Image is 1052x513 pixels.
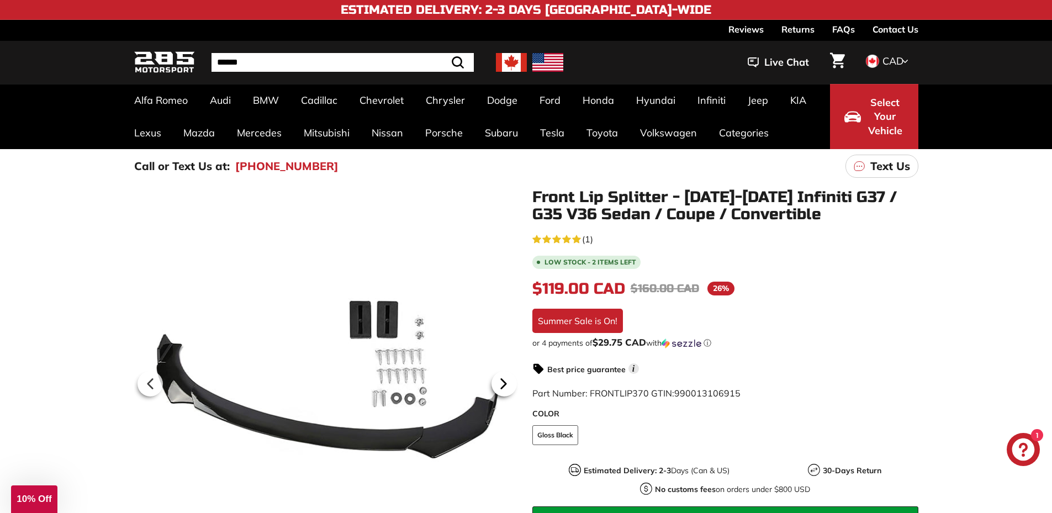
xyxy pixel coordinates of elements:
a: Mitsubishi [293,117,361,149]
strong: Best price guarantee [547,364,626,374]
a: BMW [242,84,290,117]
h4: Estimated Delivery: 2-3 Days [GEOGRAPHIC_DATA]-Wide [341,3,711,17]
div: or 4 payments of with [532,337,918,348]
span: Live Chat [764,55,809,70]
button: Live Chat [733,49,823,76]
span: (1) [582,232,593,246]
img: Logo_285_Motorsport_areodynamics_components [134,50,195,76]
a: Returns [781,20,815,39]
inbox-online-store-chat: Shopify online store chat [1003,433,1043,469]
a: Reviews [728,20,764,39]
span: i [628,363,639,374]
a: FAQs [832,20,855,39]
a: Volkswagen [629,117,708,149]
span: 26% [707,282,734,295]
img: Sezzle [662,339,701,348]
strong: No customs fees [655,484,716,494]
a: Audi [199,84,242,117]
strong: Estimated Delivery: 2-3 [584,466,671,475]
a: Contact Us [873,20,918,39]
a: Chevrolet [348,84,415,117]
div: Summer Sale is On! [532,309,623,333]
a: Honda [572,84,625,117]
div: or 4 payments of$29.75 CADwithSezzle Click to learn more about Sezzle [532,337,918,348]
a: [PHONE_NUMBER] [235,158,339,174]
span: $160.00 CAD [631,282,699,295]
a: Nissan [361,117,414,149]
button: Select Your Vehicle [830,84,918,149]
span: $29.75 CAD [593,336,646,348]
a: Porsche [414,117,474,149]
a: 5.0 rating (1 votes) [532,231,918,246]
input: Search [212,53,474,72]
span: CAD [882,55,903,67]
a: Mazda [172,117,226,149]
a: Cart [823,44,852,81]
label: COLOR [532,408,918,420]
div: 10% Off [11,485,57,513]
span: 10% Off [17,494,51,504]
a: Ford [528,84,572,117]
a: Dodge [476,84,528,117]
a: Lexus [123,117,172,149]
a: Jeep [737,84,779,117]
strong: 30-Days Return [823,466,881,475]
p: Days (Can & US) [584,465,729,477]
a: Subaru [474,117,529,149]
p: Text Us [870,158,910,174]
p: on orders under $800 USD [655,484,810,495]
a: Tesla [529,117,575,149]
a: Toyota [575,117,629,149]
a: KIA [779,84,817,117]
span: Select Your Vehicle [866,96,904,138]
span: Part Number: FRONTLIP370 GTIN: [532,388,741,399]
a: Text Us [845,155,918,178]
span: 990013106915 [674,388,741,399]
a: Categories [708,117,780,149]
a: Hyundai [625,84,686,117]
p: Call or Text Us at: [134,158,230,174]
a: Alfa Romeo [123,84,199,117]
h1: Front Lip Splitter - [DATE]-[DATE] Infiniti G37 / G35 V36 Sedan / Coupe / Convertible [532,189,918,223]
a: Cadillac [290,84,348,117]
a: Infiniti [686,84,737,117]
a: Mercedes [226,117,293,149]
span: $119.00 CAD [532,279,625,298]
span: Low stock - 2 items left [544,259,636,266]
a: Chrysler [415,84,476,117]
